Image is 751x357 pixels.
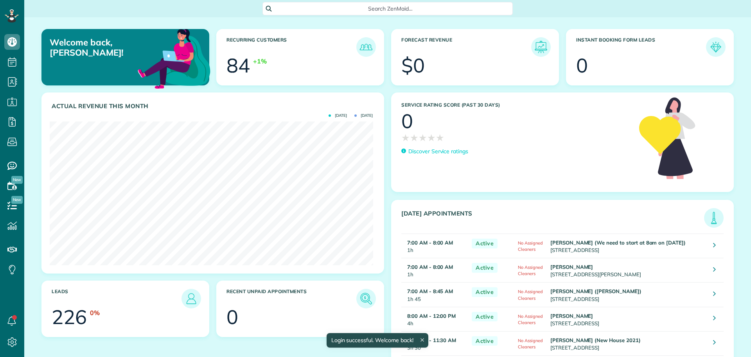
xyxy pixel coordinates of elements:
[550,264,593,270] strong: [PERSON_NAME]
[136,20,212,96] img: dashboard_welcome-42a62b7d889689a78055ac9021e634bf52bae3f8056760290aed330b23ab8690.png
[407,239,453,246] strong: 7:00 AM - 8:00 AM
[407,288,453,294] strong: 7:00 AM - 8:45 AM
[436,131,444,145] span: ★
[518,289,543,301] span: No Assigned Cleaners
[550,239,686,246] strong: [PERSON_NAME] (We need to start at 8am on [DATE])
[226,289,356,308] h3: Recent unpaid appointments
[226,307,238,327] div: 0
[548,307,707,331] td: [STREET_ADDRESS]
[329,114,347,118] span: [DATE]
[401,307,468,331] td: 4h
[401,147,468,156] a: Discover Service ratings
[401,131,410,145] span: ★
[548,283,707,307] td: [STREET_ADDRESS]
[11,196,23,204] span: New
[401,258,468,283] td: 1h
[550,337,641,343] strong: [PERSON_NAME] (New House 2021)
[518,265,543,276] span: No Assigned Cleaners
[183,291,199,306] img: icon_leads-1bed01f49abd5b7fead27621c3d59655bb73ed531f8eeb49469d10e621d6b896.png
[518,338,543,350] span: No Assigned Cleaners
[518,240,543,252] span: No Assigned Cleaners
[358,291,374,306] img: icon_unpaid_appointments-47b8ce3997adf2238b356f14209ab4cced10bd1f174958f3ca8f1d0dd7fffeee.png
[253,57,267,66] div: +1%
[472,287,498,297] span: Active
[419,131,427,145] span: ★
[706,210,722,226] img: icon_todays_appointments-901f7ab196bb0bea1936b74009e4eb5ffbc2d2711fa7634e0d609ed5ef32b18b.png
[410,131,419,145] span: ★
[52,307,87,327] div: 226
[401,283,468,307] td: 1h 45
[548,331,707,355] td: [STREET_ADDRESS]
[576,37,706,57] h3: Instant Booking Form Leads
[550,313,593,319] strong: [PERSON_NAME]
[226,37,356,57] h3: Recurring Customers
[401,56,425,75] div: $0
[401,210,704,228] h3: [DATE] Appointments
[548,234,707,258] td: [STREET_ADDRESS]
[401,331,468,355] td: 3h 30
[326,333,428,348] div: Login successful. Welcome back!
[408,147,468,156] p: Discover Service ratings
[354,114,373,118] span: [DATE]
[472,312,498,322] span: Active
[550,288,641,294] strong: [PERSON_NAME] ([PERSON_NAME])
[427,131,436,145] span: ★
[533,39,549,55] img: icon_forecast_revenue-8c13a41c7ed35a8dcfafea3cbb826a0462acb37728057bba2d056411b612bbbe.png
[401,102,631,108] h3: Service Rating score (past 30 days)
[407,264,453,270] strong: 7:00 AM - 8:00 AM
[401,111,413,131] div: 0
[407,313,456,319] strong: 8:00 AM - 12:00 PM
[576,56,588,75] div: 0
[52,289,181,308] h3: Leads
[11,176,23,184] span: New
[226,56,250,75] div: 84
[407,337,456,343] strong: 8:00 AM - 11:30 AM
[518,314,543,325] span: No Assigned Cleaners
[50,37,156,58] p: Welcome back, [PERSON_NAME]!
[548,258,707,283] td: [STREET_ADDRESS][PERSON_NAME]
[472,263,498,273] span: Active
[472,239,498,248] span: Active
[358,39,374,55] img: icon_recurring_customers-cf858462ba22bcd05b5a5880d41d6543d210077de5bb9ebc9590e49fd87d84ed.png
[472,336,498,346] span: Active
[52,103,376,110] h3: Actual Revenue this month
[708,39,724,55] img: icon_form_leads-04211a6a04a5b2264e4ee56bc0799ec3eb69b7e499cbb523a139df1d13a81ae0.png
[90,308,100,317] div: 0%
[401,37,531,57] h3: Forecast Revenue
[401,234,468,258] td: 1h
